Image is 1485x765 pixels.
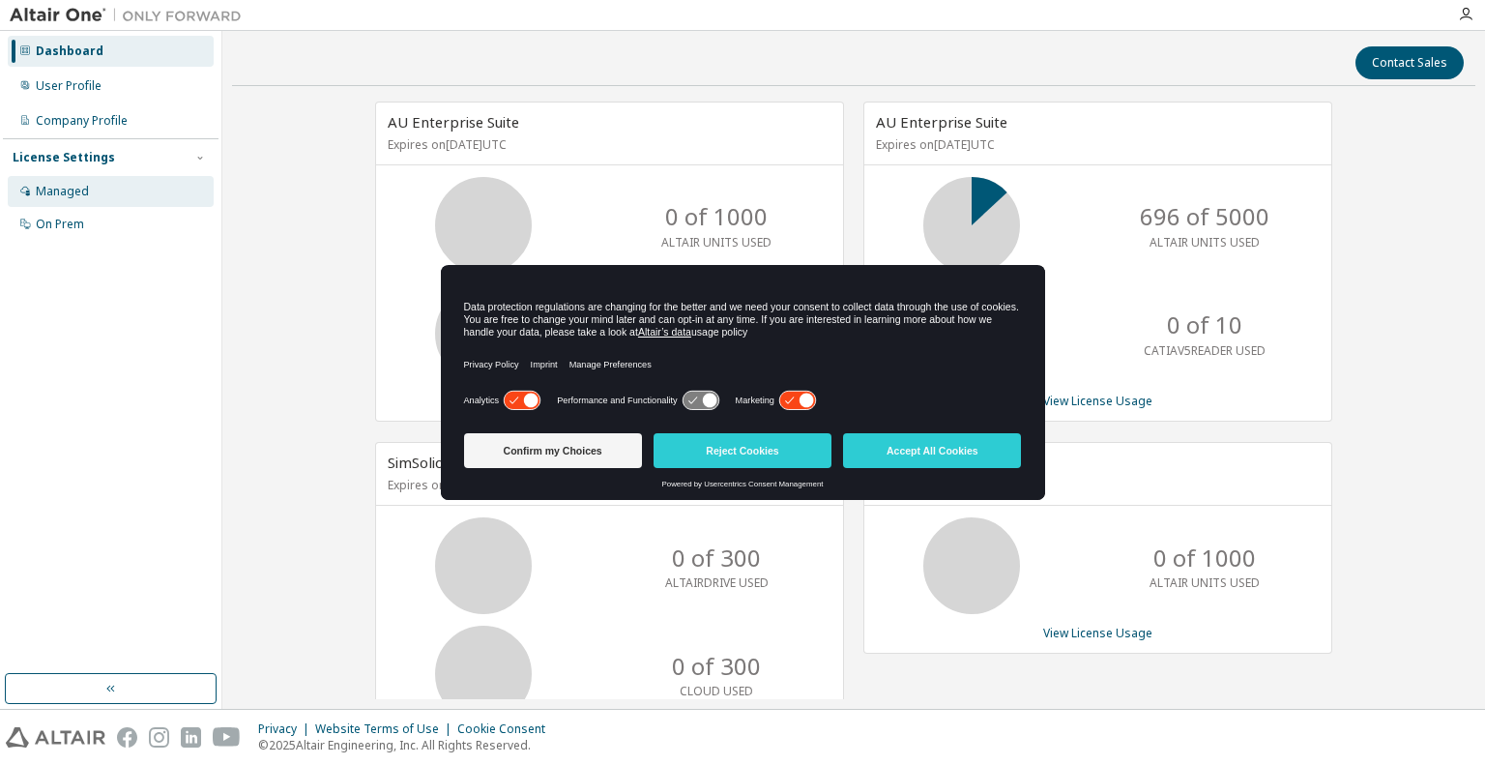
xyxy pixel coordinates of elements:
p: 0 of 1000 [665,200,768,233]
div: Company Profile [36,113,128,129]
div: Website Terms of Use [315,721,457,737]
div: Privacy [258,721,315,737]
button: Contact Sales [1355,46,1464,79]
p: Expires on [DATE] UTC [388,136,827,153]
div: User Profile [36,78,102,94]
div: License Settings [13,150,115,165]
img: instagram.svg [149,727,169,748]
img: altair_logo.svg [6,727,105,748]
div: Cookie Consent [457,721,557,737]
p: ALTAIR UNITS USED [1150,234,1260,250]
span: AU Enterprise Suite [876,112,1007,132]
p: Expires on [DATE] UTC [388,477,827,493]
p: CATIAV5READER USED [1144,342,1266,359]
a: View License Usage [1043,393,1152,409]
p: Expires on [DATE] UTC [876,136,1315,153]
p: 0 of 10 [1167,309,1242,341]
span: AU Enterprise Suite [388,112,519,132]
p: ALTAIR UNITS USED [1150,574,1260,591]
p: ALTAIR UNITS USED [661,234,772,250]
p: ALTAIRDRIVE USED [665,574,769,591]
div: On Prem [36,217,84,232]
p: © 2025 Altair Engineering, Inc. All Rights Reserved. [258,737,557,753]
img: youtube.svg [213,727,241,748]
p: CLOUD USED [680,683,753,699]
img: facebook.svg [117,727,137,748]
div: Dashboard [36,44,103,59]
p: 0 of 300 [672,542,761,574]
img: Altair One [10,6,251,25]
div: Managed [36,184,89,199]
a: View License Usage [1043,625,1152,641]
p: Expires on [DATE] UTC [876,477,1315,493]
p: 0 of 300 [672,650,761,683]
p: 696 of 5000 [1140,200,1269,233]
img: linkedin.svg [181,727,201,748]
span: SimSolid Cloud (NU) [388,453,521,472]
p: 0 of 1000 [1153,542,1256,574]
